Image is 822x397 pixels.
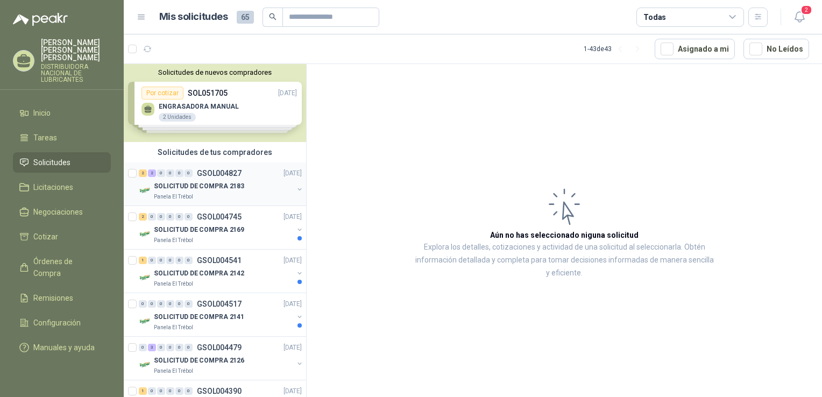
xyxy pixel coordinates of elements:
[800,5,812,15] span: 2
[790,8,809,27] button: 2
[166,300,174,308] div: 0
[584,40,646,58] div: 1 - 43 de 43
[743,39,809,59] button: No Leídos
[154,181,244,192] p: SOLICITUD DE COMPRA 2183
[148,344,156,351] div: 3
[33,157,70,168] span: Solicitudes
[13,337,111,358] a: Manuales y ayuda
[197,213,242,221] p: GSOL004745
[154,280,193,288] p: Panela El Trébol
[139,257,147,264] div: 1
[139,184,152,197] img: Company Logo
[139,300,147,308] div: 0
[13,226,111,247] a: Cotizar
[139,210,304,245] a: 2 0 0 0 0 0 GSOL004745[DATE] Company LogoSOLICITUD DE COMPRA 2169Panela El Trébol
[157,213,165,221] div: 0
[148,213,156,221] div: 0
[33,181,73,193] span: Licitaciones
[139,213,147,221] div: 2
[490,229,639,241] h3: Aún no has seleccionado niguna solicitud
[175,387,183,395] div: 0
[157,344,165,351] div: 0
[139,254,304,288] a: 1 0 0 0 0 0 GSOL004541[DATE] Company LogoSOLICITUD DE COMPRA 2142Panela El Trébol
[124,64,306,142] div: Solicitudes de nuevos compradoresPor cotizarSOL051705[DATE] ENGRASADORA MANUAL2 UnidadesPor cotiz...
[185,213,193,221] div: 0
[33,317,81,329] span: Configuración
[154,193,193,201] p: Panela El Trébol
[166,257,174,264] div: 0
[139,228,152,240] img: Company Logo
[185,257,193,264] div: 0
[33,231,58,243] span: Cotizar
[148,387,156,395] div: 0
[185,300,193,308] div: 0
[197,387,242,395] p: GSOL004390
[139,169,147,177] div: 2
[33,107,51,119] span: Inicio
[139,297,304,332] a: 0 0 0 0 0 0 GSOL004517[DATE] Company LogoSOLICITUD DE COMPRA 2141Panela El Trébol
[284,212,302,222] p: [DATE]
[197,344,242,351] p: GSOL004479
[13,103,111,123] a: Inicio
[175,257,183,264] div: 0
[139,271,152,284] img: Company Logo
[166,387,174,395] div: 0
[166,344,174,351] div: 0
[154,268,244,279] p: SOLICITUD DE COMPRA 2142
[33,342,95,353] span: Manuales y ayuda
[154,356,244,366] p: SOLICITUD DE COMPRA 2126
[284,299,302,309] p: [DATE]
[13,152,111,173] a: Solicitudes
[148,169,156,177] div: 2
[128,68,302,76] button: Solicitudes de nuevos compradores
[154,367,193,375] p: Panela El Trébol
[284,386,302,396] p: [DATE]
[13,251,111,283] a: Órdenes de Compra
[284,343,302,353] p: [DATE]
[269,13,277,20] span: search
[157,300,165,308] div: 0
[185,169,193,177] div: 0
[13,288,111,308] a: Remisiones
[237,11,254,24] span: 65
[139,341,304,375] a: 0 3 0 0 0 0 GSOL004479[DATE] Company LogoSOLICITUD DE COMPRA 2126Panela El Trébol
[197,169,242,177] p: GSOL004827
[13,202,111,222] a: Negociaciones
[13,313,111,333] a: Configuración
[157,257,165,264] div: 0
[175,344,183,351] div: 0
[157,387,165,395] div: 0
[197,300,242,308] p: GSOL004517
[154,323,193,332] p: Panela El Trébol
[166,213,174,221] div: 0
[284,168,302,179] p: [DATE]
[175,169,183,177] div: 0
[655,39,735,59] button: Asignado a mi
[148,300,156,308] div: 0
[139,344,147,351] div: 0
[185,344,193,351] div: 0
[33,292,73,304] span: Remisiones
[139,315,152,328] img: Company Logo
[139,167,304,201] a: 2 2 0 0 0 0 GSOL004827[DATE] Company LogoSOLICITUD DE COMPRA 2183Panela El Trébol
[139,387,147,395] div: 1
[175,300,183,308] div: 0
[33,206,83,218] span: Negociaciones
[124,142,306,162] div: Solicitudes de tus compradores
[166,169,174,177] div: 0
[197,257,242,264] p: GSOL004541
[414,241,714,280] p: Explora los detalles, cotizaciones y actividad de una solicitud al seleccionarla. Obtén informaci...
[154,225,244,235] p: SOLICITUD DE COMPRA 2169
[175,213,183,221] div: 0
[159,9,228,25] h1: Mis solicitudes
[643,11,666,23] div: Todas
[185,387,193,395] div: 0
[154,312,244,322] p: SOLICITUD DE COMPRA 2141
[13,13,68,26] img: Logo peakr
[148,257,156,264] div: 0
[284,256,302,266] p: [DATE]
[41,39,111,61] p: [PERSON_NAME] [PERSON_NAME] [PERSON_NAME]
[33,132,57,144] span: Tareas
[154,236,193,245] p: Panela El Trébol
[33,256,101,279] span: Órdenes de Compra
